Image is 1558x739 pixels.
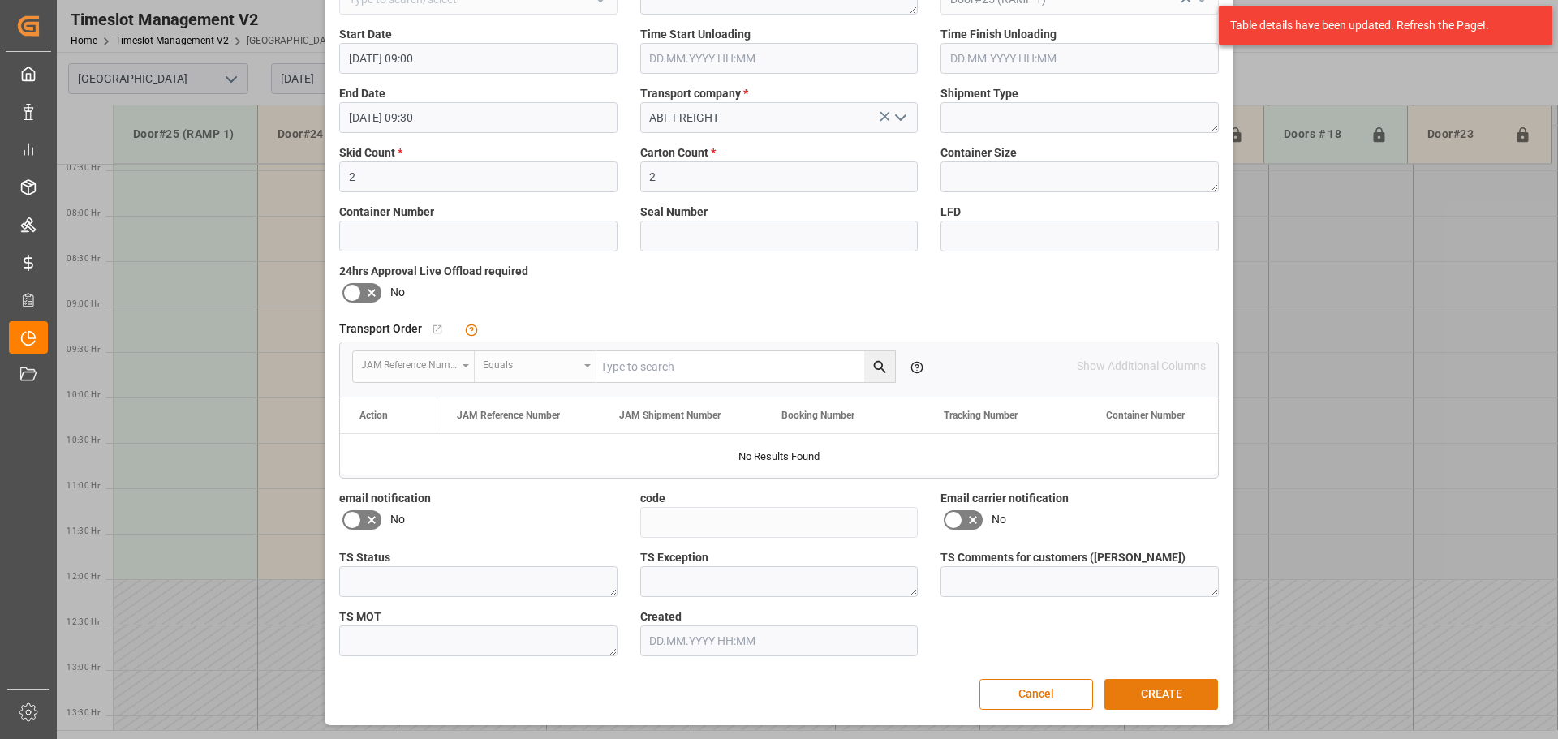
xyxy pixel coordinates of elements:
button: CREATE [1104,679,1218,710]
span: TS Status [339,549,390,566]
span: Start Date [339,26,392,43]
span: Time Finish Unloading [940,26,1057,43]
span: code [640,490,665,507]
span: TS Exception [640,549,708,566]
span: Time Start Unloading [640,26,751,43]
span: TS MOT [339,608,381,625]
span: Transport company [640,85,748,102]
button: search button [864,351,895,382]
div: Equals [483,354,579,372]
span: End Date [339,85,385,102]
span: Created [640,608,682,625]
input: DD.MM.YYYY HH:MM [640,43,919,74]
button: open menu [888,105,912,131]
span: Carton Count [640,144,716,161]
span: Skid Count [339,144,402,161]
span: Shipment Type [940,85,1018,102]
input: DD.MM.YYYY HH:MM [940,43,1219,74]
span: LFD [940,204,961,221]
span: JAM Shipment Number [619,410,721,421]
input: DD.MM.YYYY HH:MM [339,102,618,133]
div: Table details have been updated. Refresh the Page!. [1230,17,1529,34]
span: Transport Order [339,320,422,337]
span: No [390,511,405,528]
span: email notification [339,490,431,507]
div: Action [359,410,388,421]
span: Container Number [339,204,434,221]
input: DD.MM.YYYY HH:MM [339,43,618,74]
span: Seal Number [640,204,708,221]
span: Container Number [1106,410,1185,421]
span: Booking Number [781,410,854,421]
button: open menu [353,351,475,382]
button: Cancel [979,679,1093,710]
span: Container Size [940,144,1017,161]
span: No [992,511,1006,528]
input: Type to search [596,351,895,382]
span: Tracking Number [944,410,1018,421]
button: open menu [475,351,596,382]
span: JAM Reference Number [457,410,560,421]
div: JAM Reference Number [361,354,457,372]
span: TS Comments for customers ([PERSON_NAME]) [940,549,1186,566]
span: Email carrier notification [940,490,1069,507]
input: DD.MM.YYYY HH:MM [640,625,919,656]
span: No [390,284,405,301]
span: 24hrs Approval Live Offload required [339,263,528,280]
